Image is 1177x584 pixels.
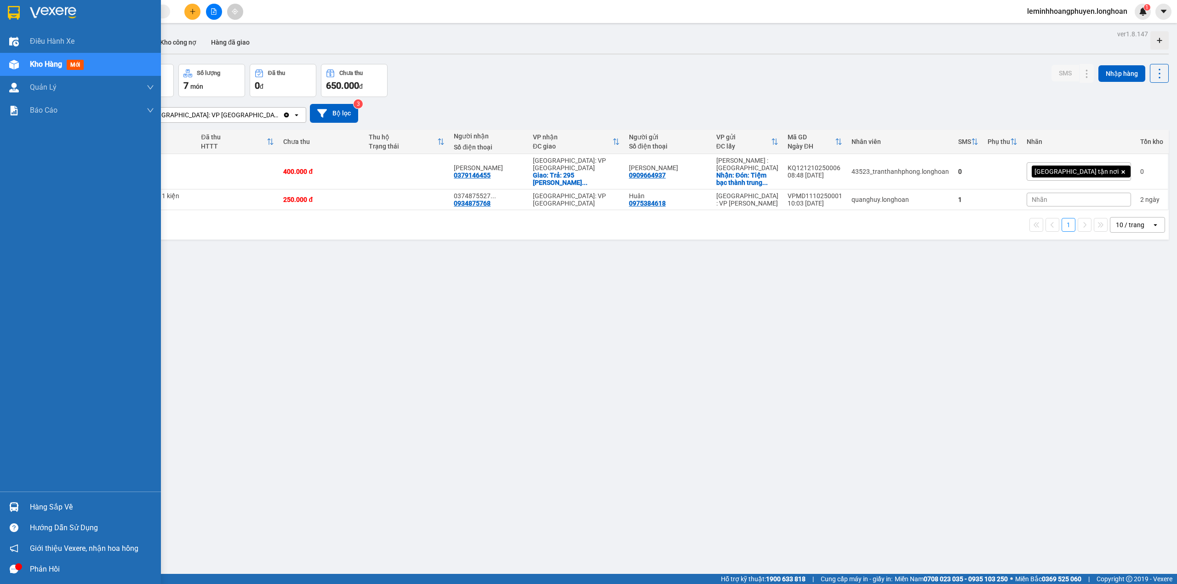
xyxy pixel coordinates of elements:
div: Vân Anh [454,164,523,172]
span: Giới thiệu Vexere, nhận hoa hồng [30,543,138,554]
div: Tạo kho hàng mới [1150,31,1169,50]
th: Toggle SortBy [983,130,1022,154]
div: [GEOGRAPHIC_DATA]: VP [GEOGRAPHIC_DATA] [533,157,620,172]
div: 400.000 đ [283,168,359,175]
span: ngày [1145,196,1160,203]
button: Hàng đã giao [204,31,257,53]
span: down [147,107,154,114]
span: Kho hàng [30,60,62,69]
strong: 0369 525 060 [1042,575,1081,583]
div: ĐC lấy [716,143,771,150]
svg: open [1152,221,1159,229]
div: HTTT [201,143,267,150]
span: 650.000 [326,80,359,91]
div: ver 1.8.147 [1117,29,1148,39]
span: message [10,565,18,573]
div: Tồn kho [1140,138,1163,145]
img: solution-icon [9,106,19,115]
th: Toggle SortBy [528,130,624,154]
span: ⚪️ [1010,577,1013,581]
div: Thu hộ [369,133,437,141]
div: [GEOGRAPHIC_DATA]: VP [GEOGRAPHIC_DATA] [533,192,620,207]
span: | [812,574,814,584]
div: 0909664937 [629,172,666,179]
svg: Clear value [283,111,290,119]
span: aim [232,8,238,15]
button: file-add [206,4,222,20]
div: Hướng dẫn sử dụng [30,521,154,535]
div: 10 / trang [1116,220,1144,229]
span: question-circle [10,523,18,532]
span: đ [359,83,363,90]
div: quanghuy.longhoan [851,196,949,203]
div: Hàng sắp về [30,500,154,514]
div: Phản hồi [30,562,154,576]
div: 0975384618 [629,200,666,207]
div: 0934875768 [454,200,491,207]
button: Đã thu0đ [250,64,316,97]
div: Phụ thu [988,138,1010,145]
div: 0 [958,168,978,175]
button: SMS [1051,65,1079,81]
img: warehouse-icon [9,60,19,69]
strong: 0708 023 035 - 0935 103 250 [924,575,1008,583]
button: Kho công nợ [153,31,204,53]
span: notification [10,544,18,553]
div: VP nhận [533,133,612,141]
span: món [190,83,203,90]
span: mới [67,60,84,70]
span: caret-down [1160,7,1168,16]
span: Miền Nam [895,574,1008,584]
div: Giao: Trả: 295 nguyễn huệ tuy hoà phú yên [533,172,620,186]
div: Người gửi [629,133,707,141]
div: Huân [629,192,707,200]
span: Hỗ trợ kỹ thuật: [721,574,806,584]
span: 7 [183,80,189,91]
span: 1 [1145,4,1148,11]
div: Vũ [629,164,707,172]
img: warehouse-icon [9,37,19,46]
span: Cung cấp máy in - giấy in: [821,574,892,584]
div: Chưa thu [283,138,359,145]
div: Số điện thoại [454,143,523,151]
div: Ngày ĐH [788,143,835,150]
div: 08:48 [DATE] [788,172,842,179]
span: đ [260,83,263,90]
button: 1 [1062,218,1075,232]
span: file-add [211,8,217,15]
div: 10:03 [DATE] [788,200,842,207]
span: 0 [255,80,260,91]
th: Toggle SortBy [783,130,847,154]
th: Toggle SortBy [364,130,449,154]
sup: 3 [354,99,363,109]
sup: 1 [1144,4,1150,11]
img: logo-vxr [8,6,20,20]
div: SMS [958,138,971,145]
div: VPMD1110250001 [788,192,842,200]
div: Nhận: Đón: Tiệm bạc thành trung 280/41 ấp phú long, xã hưng khánh trung, chợ lách, bến tre [716,172,778,186]
span: Báo cáo [30,104,57,116]
span: ... [491,192,496,200]
div: Chưa thu [339,70,363,76]
div: KQ121210250006 [788,164,842,172]
div: Người nhận [454,132,523,140]
div: 0374875527 knguyen [454,192,523,200]
span: Điều hành xe [30,35,74,47]
button: Nhập hàng [1098,65,1145,82]
div: 43523_tranthanhphong.longhoan [851,168,949,175]
input: Selected Phú Yên: VP Tuy Hòa. [282,110,283,120]
div: 0379146455 [454,172,491,179]
div: Đã thu [201,133,267,141]
span: Miền Bắc [1015,574,1081,584]
span: Quản Lý [30,81,57,93]
button: caret-down [1155,4,1171,20]
div: Nhãn [1027,138,1131,145]
svg: open [293,111,300,119]
button: Số lượng7món [178,64,245,97]
img: warehouse-icon [9,83,19,92]
button: aim [227,4,243,20]
span: ... [762,179,768,186]
div: Trạng thái [369,143,437,150]
img: icon-new-feature [1139,7,1147,16]
th: Toggle SortBy [954,130,983,154]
